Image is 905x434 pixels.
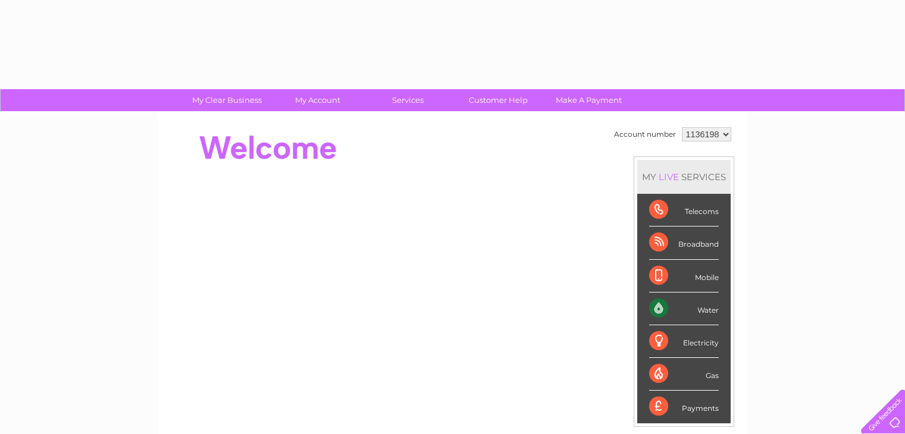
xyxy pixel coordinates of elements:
[649,358,719,391] div: Gas
[656,171,681,183] div: LIVE
[359,89,457,111] a: Services
[649,194,719,227] div: Telecoms
[649,391,719,423] div: Payments
[637,160,731,194] div: MY SERVICES
[540,89,638,111] a: Make A Payment
[611,124,679,144] td: Account number
[649,227,719,259] div: Broadband
[449,89,547,111] a: Customer Help
[178,89,276,111] a: My Clear Business
[268,89,367,111] a: My Account
[649,293,719,325] div: Water
[649,325,719,358] div: Electricity
[649,260,719,293] div: Mobile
